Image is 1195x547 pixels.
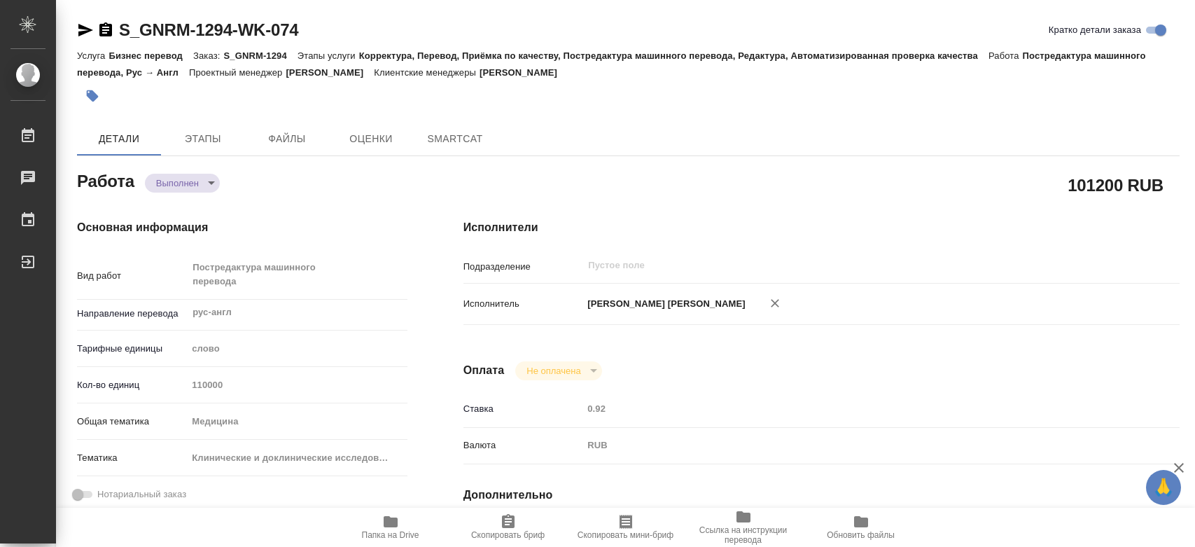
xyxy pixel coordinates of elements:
[187,446,407,470] div: Клинические и доклинические исследования
[582,434,1119,457] div: RUB
[374,67,480,78] p: Клиентские менеджеры
[1049,23,1141,37] span: Кратко детали заказа
[988,50,1023,61] p: Работа
[463,297,583,311] p: Исполнитель
[578,530,673,540] span: Скопировать мини-бриф
[693,525,794,545] span: Ссылка на инструкции перевода
[77,22,94,39] button: Скопировать ссылку для ЯМессенджера
[77,269,187,283] p: Вид работ
[515,361,601,380] div: Выполнен
[760,288,790,319] button: Удалить исполнителя
[77,378,187,392] p: Кол-во единиц
[1152,473,1175,502] span: 🙏
[362,530,419,540] span: Папка на Drive
[223,50,297,61] p: S_GNRM-1294
[337,130,405,148] span: Оценки
[298,50,359,61] p: Этапы услуги
[77,167,134,193] h2: Работа
[685,508,802,547] button: Ссылка на инструкции перевода
[286,67,374,78] p: [PERSON_NAME]
[463,402,583,416] p: Ставка
[253,130,321,148] span: Файлы
[463,438,583,452] p: Валюта
[85,130,153,148] span: Детали
[77,451,187,465] p: Тематика
[480,67,568,78] p: [PERSON_NAME]
[97,487,186,501] span: Нотариальный заказ
[187,337,407,361] div: слово
[587,257,1086,274] input: Пустое поле
[802,508,920,547] button: Обновить файлы
[582,297,746,311] p: [PERSON_NAME] [PERSON_NAME]
[463,260,583,274] p: Подразделение
[77,50,109,61] p: Услуга
[421,130,489,148] span: SmartCat
[463,487,1180,504] h4: Дополнительно
[77,342,187,356] p: Тарифные единицы
[109,50,193,61] p: Бизнес перевод
[1146,470,1181,505] button: 🙏
[463,362,505,379] h4: Оплата
[152,177,203,189] button: Выполнен
[193,50,223,61] p: Заказ:
[169,130,237,148] span: Этапы
[449,508,567,547] button: Скопировать бриф
[582,399,1119,419] input: Пустое поле
[189,67,286,78] p: Проектный менеджер
[77,219,407,236] h4: Основная информация
[77,81,108,111] button: Добавить тэг
[567,508,685,547] button: Скопировать мини-бриф
[97,22,114,39] button: Скопировать ссылку
[471,530,545,540] span: Скопировать бриф
[1068,173,1163,197] h2: 101200 RUB
[77,307,187,321] p: Направление перевода
[187,410,407,434] div: Медицина
[522,365,585,377] button: Не оплачена
[187,375,407,395] input: Пустое поле
[359,50,988,61] p: Корректура, Перевод, Приёмка по качеству, Постредактура машинного перевода, Редактура, Автоматизи...
[77,415,187,429] p: Общая тематика
[463,219,1180,236] h4: Исполнители
[145,174,220,193] div: Выполнен
[119,20,298,39] a: S_GNRM-1294-WK-074
[332,508,449,547] button: Папка на Drive
[827,530,895,540] span: Обновить файлы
